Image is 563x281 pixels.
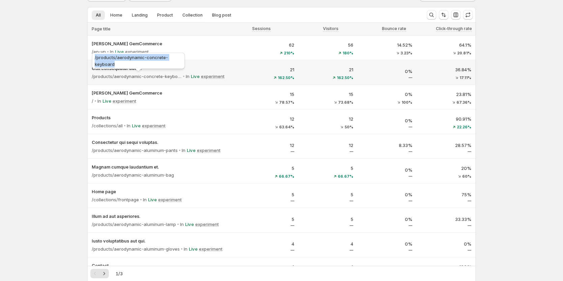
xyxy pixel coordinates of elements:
p: 0% [361,68,412,75]
p: Iusto voluptatibus aut qui. [92,237,235,244]
span: 180% [343,51,353,55]
p: experiment [201,73,225,80]
span: 20.81% [457,51,471,55]
p: 5 [302,191,353,198]
p: In [186,73,189,80]
p: In [180,221,184,228]
p: /en-vn [92,48,106,55]
p: experiment [142,122,166,129]
span: 17.11% [460,76,471,80]
p: / [92,98,93,104]
span: 66.67% [338,174,353,178]
button: Illum ad aut asperiores. [92,213,235,220]
p: 62 [243,42,294,48]
p: 0% [420,240,471,247]
p: Live [102,98,111,104]
p: 0% [361,167,412,173]
p: Live [132,122,141,129]
p: In [110,48,114,55]
span: Click-through rate [436,26,472,31]
span: Product [157,12,173,18]
p: 15 [302,91,353,98]
p: /products/aerodynamic-concrete-keyboard [92,73,182,80]
span: 162.50% [337,76,353,80]
p: 100% [420,263,471,270]
p: experiment [158,196,182,203]
span: 210% [284,51,294,55]
p: In [182,147,185,154]
p: 33.33% [420,216,471,223]
p: 36.84% [420,66,471,73]
span: 22.26% [457,125,471,129]
p: /collections/all [92,122,123,129]
span: Landing [132,12,148,18]
button: Products [92,114,235,121]
span: All [96,12,101,18]
span: Visitors [323,26,338,31]
p: 5 [243,165,294,172]
button: Magnam cumque laudantium et. [92,163,235,170]
p: Live [185,221,194,228]
p: experiment [195,221,219,228]
p: In [143,196,147,203]
p: In [184,246,187,252]
span: 100% [402,100,412,104]
p: 28.57% [420,142,471,149]
p: 64.1% [420,42,471,48]
button: Sort the results [439,10,448,20]
p: experiment [113,98,136,104]
p: 20% [420,165,471,172]
p: 5 [243,216,294,223]
span: 66.67% [279,174,294,178]
button: Search and filter results [427,10,436,20]
span: 3.23% [401,51,412,55]
span: 162.50% [278,76,294,80]
p: /products/aerodynamic-aluminum-bag [92,172,174,178]
p: [PERSON_NAME] GemCommerce [92,40,235,47]
p: 5 [243,191,294,198]
button: Contact [92,262,235,269]
p: Live [148,196,157,203]
p: /products/aerodynamic-aluminum-pants [92,147,178,154]
p: 0% [361,265,412,272]
p: 4 [302,263,353,270]
nav: Pagination [90,269,109,278]
span: 63.64% [279,125,294,129]
p: 0% [361,240,412,247]
span: 78.57% [279,100,294,104]
p: 12 [243,142,294,149]
p: 0% [361,117,412,124]
p: /products/aerodynamic-aluminum-lamp [92,221,176,228]
p: 4 [302,240,353,247]
p: 75% [420,191,471,198]
p: 4 [243,240,294,247]
button: [PERSON_NAME] GemCommerce [92,90,235,96]
button: Consectetur qui sequi voluptas. [92,139,235,146]
p: 12 [243,116,294,122]
p: 0% [361,216,412,223]
span: Collection [182,12,203,18]
p: 21 [302,66,353,73]
p: 0% [361,91,412,98]
span: Sessions [252,26,271,31]
p: /products/aerodynamic-aluminum-gloves [92,246,180,252]
span: Page title [92,26,111,32]
p: /collections/frontpage [92,196,139,203]
span: Bounce rate [382,26,406,31]
p: experiment [125,48,149,55]
p: 56 [302,42,353,48]
span: Blog post [212,12,231,18]
p: 8.33% [361,142,412,149]
p: 0% [361,191,412,198]
p: 23.81% [420,91,471,98]
span: 1 / 3 [116,270,123,277]
p: Live [189,246,198,252]
p: 90.91% [420,116,471,122]
p: Live [187,147,196,154]
p: In [97,98,101,104]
